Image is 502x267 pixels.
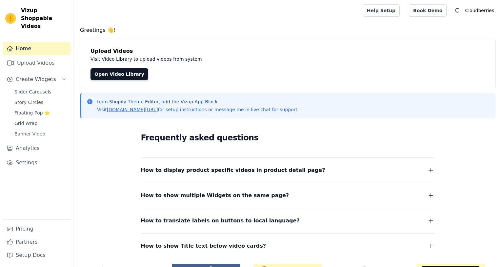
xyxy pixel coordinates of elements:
span: Slider Carousels [14,89,51,95]
a: Book Demo [409,4,447,17]
img: Vizup [5,13,16,24]
button: How to show multiple Widgets on the same page? [141,191,435,200]
span: How to show multiple Widgets on the same page? [141,191,289,200]
a: Help Setup [363,4,400,17]
span: How to display product specific videos in product detail page? [141,166,325,175]
a: Floating-Pop ⭐ [10,108,70,117]
span: Banner Video [14,131,45,137]
span: How to translate labels on buttons to local language? [141,216,300,225]
h4: Greetings 👋! [80,26,495,34]
a: Settings [3,156,70,169]
p: Visit for setup instructions or message me in live chat for support. [97,106,299,113]
a: Slider Carousels [10,87,70,96]
a: Setup Docs [3,249,70,262]
span: Vizup Shoppable Videos [21,7,68,30]
a: Open Video Library [90,68,148,80]
button: How to display product specific videos in product detail page? [141,166,435,175]
h4: Upload Videos [90,47,485,55]
button: C Cloudberries [452,5,497,16]
a: Upload Videos [3,56,70,70]
a: Pricing [3,222,70,236]
span: How to show Title text below video cards? [141,241,266,251]
a: Banner Video [10,129,70,138]
a: Home [3,42,70,55]
button: How to translate labels on buttons to local language? [141,216,435,225]
text: C [455,7,459,14]
a: [DOMAIN_NAME][URL] [107,107,158,112]
a: Partners [3,236,70,249]
span: Story Circles [14,99,43,106]
button: How to show Title text below video cards? [141,241,435,251]
h2: Frequently asked questions [141,131,435,144]
a: Grid Wrap [10,119,70,128]
p: Cloudberries [462,5,497,16]
span: Grid Wrap [14,120,37,127]
button: Create Widgets [3,73,70,86]
span: Floating-Pop ⭐ [14,110,50,116]
a: Story Circles [10,98,70,107]
p: Visit Video Library to upload videos from system [90,55,384,63]
a: Analytics [3,142,70,155]
p: from Shopify Theme Editor, add the Vizup App Block [97,98,299,105]
span: Create Widgets [16,75,56,83]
